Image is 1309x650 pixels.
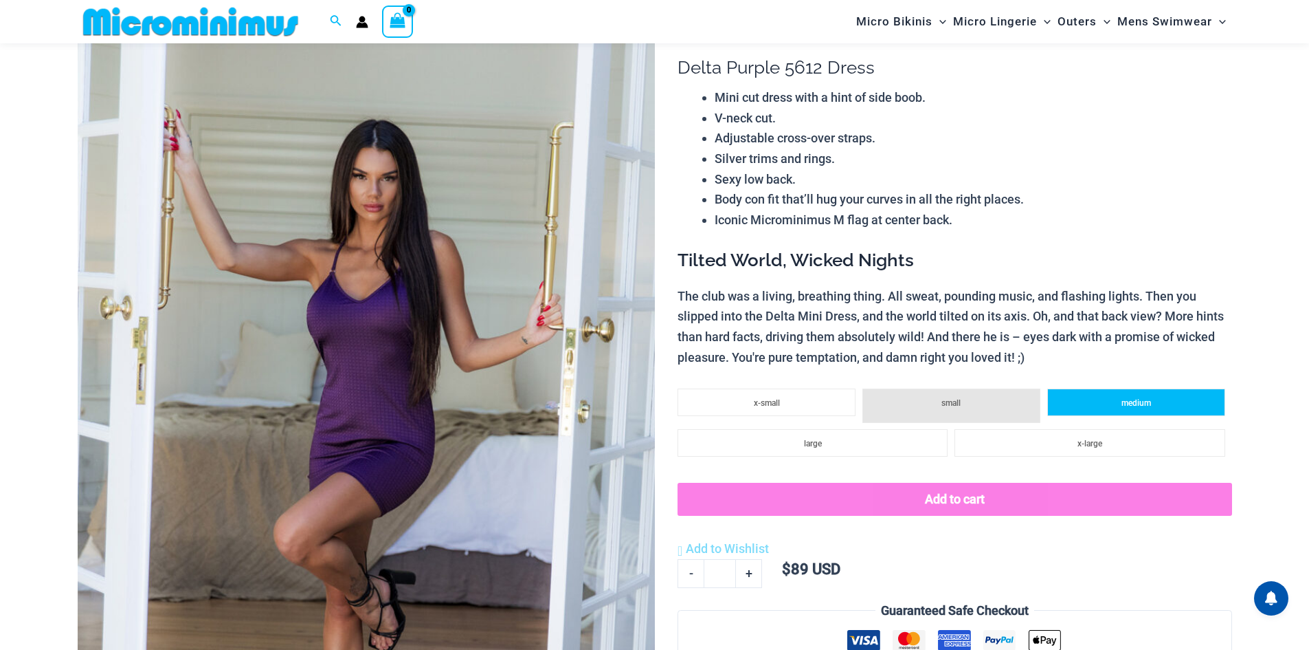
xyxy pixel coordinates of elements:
[1037,4,1051,39] span: Menu Toggle
[1117,4,1212,39] span: Mens Swimwear
[782,561,840,578] bdi: 89 USD
[678,286,1231,368] p: The club was a living, breathing thing. All sweat, pounding music, and flashing lights. Then you ...
[678,539,769,559] a: Add to Wishlist
[941,398,961,408] span: small
[804,439,822,448] span: large
[678,249,1231,272] h3: Tilted World, Wicked Nights
[875,600,1034,621] legend: Guaranteed Safe Checkout
[1058,4,1097,39] span: Outers
[678,429,948,457] li: large
[715,108,1231,129] li: V-neck cut.
[678,483,1231,516] button: Add to cart
[715,128,1231,149] li: Adjustable cross-over straps.
[853,4,950,39] a: Micro BikinisMenu ToggleMenu Toggle
[678,559,704,588] a: -
[715,210,1231,230] li: Iconic Microminimus M flag at center back.
[382,6,414,37] a: View Shopping Cart, empty
[678,57,1231,78] h1: Delta Purple 5612 Dress
[851,2,1232,41] nav: Site Navigation
[954,429,1224,457] li: x-large
[1054,4,1114,39] a: OutersMenu ToggleMenu Toggle
[1114,4,1229,39] a: Mens SwimwearMenu ToggleMenu Toggle
[715,169,1231,190] li: Sexy low back.
[862,389,1040,423] li: small
[754,398,780,408] span: x-small
[704,559,736,588] input: Product quantity
[715,189,1231,210] li: Body con fit that’ll hug your curves in all the right places.
[953,4,1037,39] span: Micro Lingerie
[1097,4,1110,39] span: Menu Toggle
[678,389,855,416] li: x-small
[1047,389,1225,416] li: medium
[1212,4,1226,39] span: Menu Toggle
[356,16,368,28] a: Account icon link
[78,6,304,37] img: MM SHOP LOGO FLAT
[856,4,932,39] span: Micro Bikinis
[686,541,769,556] span: Add to Wishlist
[950,4,1054,39] a: Micro LingerieMenu ToggleMenu Toggle
[932,4,946,39] span: Menu Toggle
[1121,398,1151,408] span: medium
[715,87,1231,108] li: Mini cut dress with a hint of side boob.
[715,149,1231,169] li: Silver trims and rings.
[782,561,791,578] span: $
[1077,439,1102,448] span: x-large
[330,13,342,30] a: Search icon link
[736,559,762,588] a: +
